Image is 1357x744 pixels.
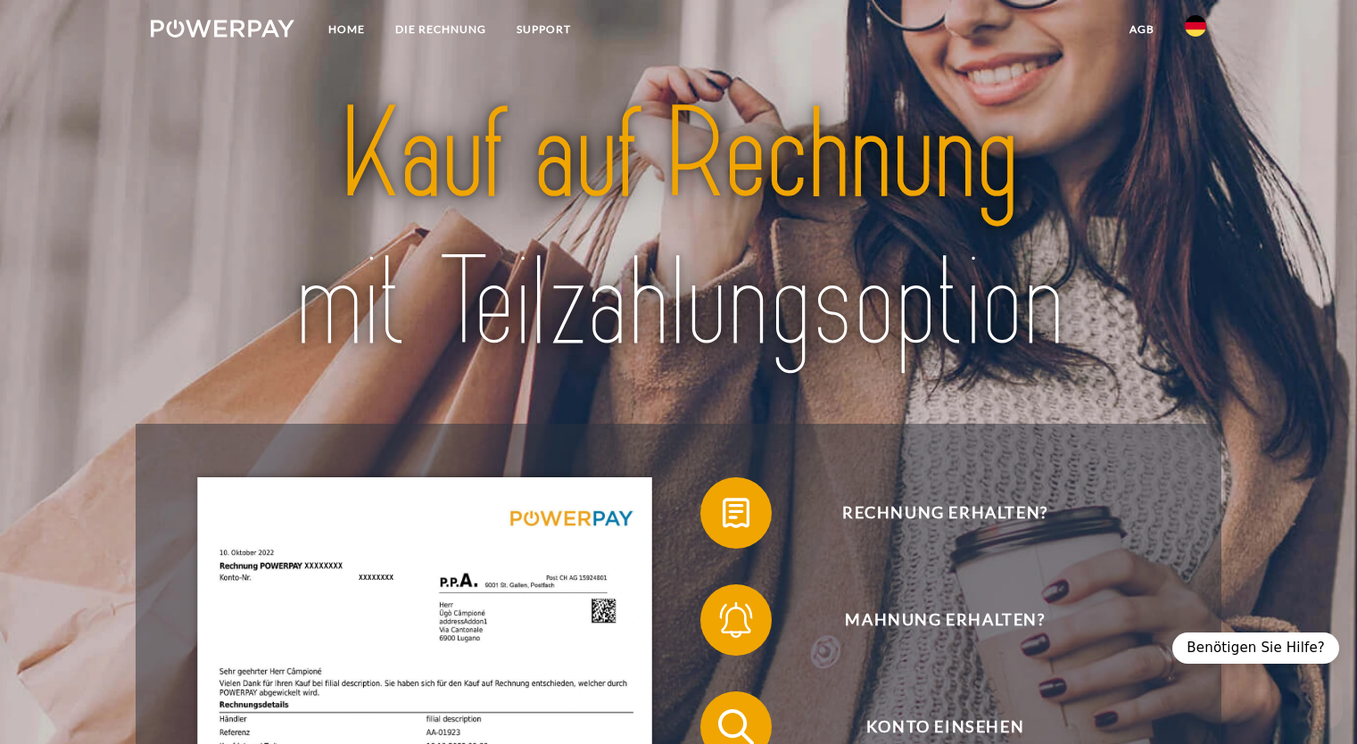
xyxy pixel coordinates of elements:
[151,20,294,37] img: logo-powerpay-white.svg
[1185,15,1206,37] img: de
[726,584,1163,656] span: Mahnung erhalten?
[714,598,758,642] img: qb_bell.svg
[380,13,501,45] a: DIE RECHNUNG
[501,13,586,45] a: SUPPORT
[700,477,1164,549] button: Rechnung erhalten?
[203,74,1154,384] img: title-powerpay_de.svg
[714,491,758,535] img: qb_bill.svg
[726,477,1163,549] span: Rechnung erhalten?
[700,584,1164,656] button: Mahnung erhalten?
[313,13,380,45] a: Home
[1172,632,1339,664] div: Benötigen Sie Hilfe?
[1286,673,1343,730] iframe: Schaltfläche zum Öffnen des Messaging-Fensters
[1114,13,1170,45] a: agb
